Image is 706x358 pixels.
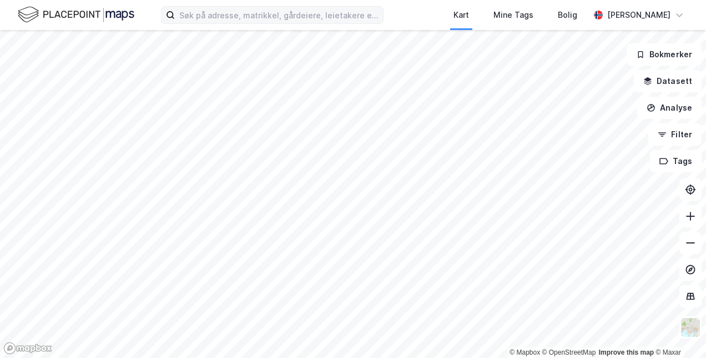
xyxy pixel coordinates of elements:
[607,8,670,22] div: [PERSON_NAME]
[627,43,702,66] button: Bokmerker
[558,8,577,22] div: Bolig
[3,342,52,355] a: Mapbox homepage
[637,97,702,119] button: Analyse
[18,5,134,24] img: logo.f888ab2527a4732fd821a326f86c7f29.svg
[542,349,596,356] a: OpenStreetMap
[650,305,706,358] iframe: Chat Widget
[175,7,383,23] input: Søk på adresse, matrikkel, gårdeiere, leietakere eller personer
[650,150,702,172] button: Tags
[493,8,533,22] div: Mine Tags
[453,8,469,22] div: Kart
[648,123,702,146] button: Filter
[510,349,540,356] a: Mapbox
[599,349,654,356] a: Improve this map
[634,70,702,92] button: Datasett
